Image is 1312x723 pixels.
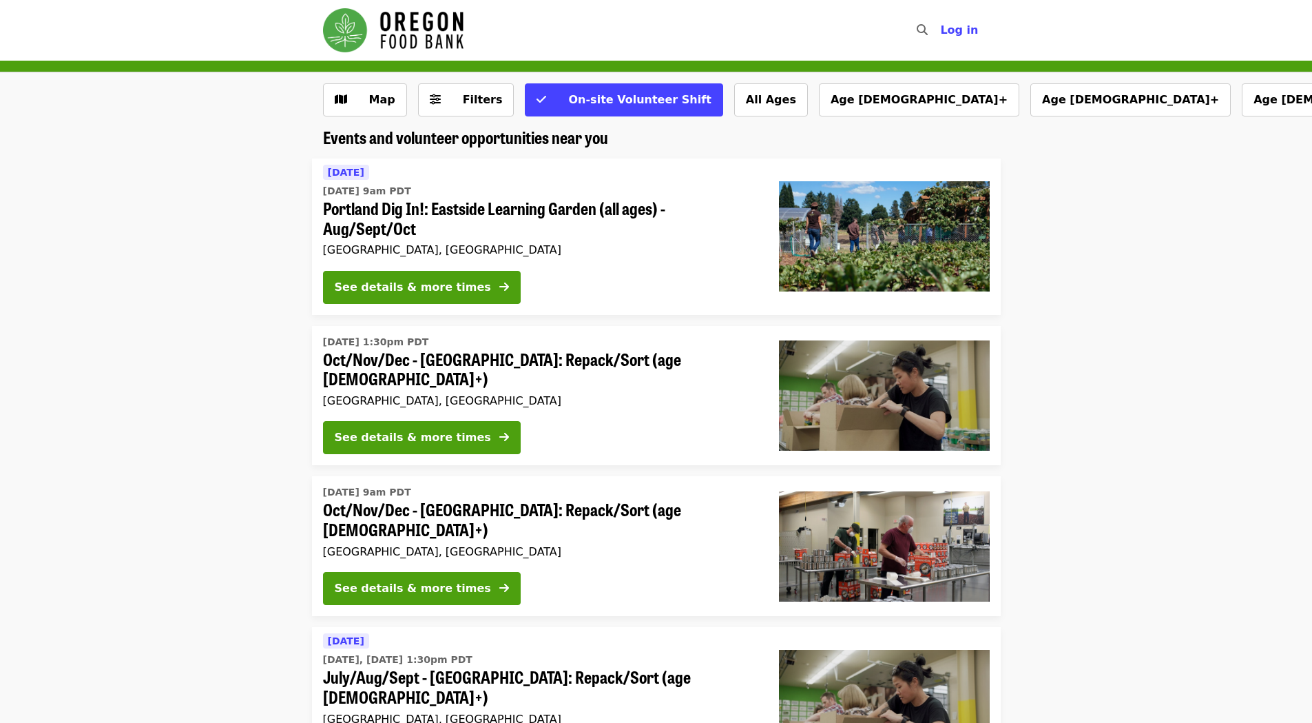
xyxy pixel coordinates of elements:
[929,17,989,44] button: Log in
[734,83,808,116] button: All Ages
[819,83,1019,116] button: Age [DEMOGRAPHIC_DATA]+
[335,279,491,296] div: See details & more times
[499,582,509,595] i: arrow-right icon
[335,580,491,597] div: See details & more times
[335,93,347,106] i: map icon
[940,23,978,37] span: Log in
[335,429,491,446] div: See details & more times
[936,14,947,47] input: Search
[323,545,757,558] div: [GEOGRAPHIC_DATA], [GEOGRAPHIC_DATA]
[323,500,757,540] span: Oct/Nov/Dec - [GEOGRAPHIC_DATA]: Repack/Sort (age [DEMOGRAPHIC_DATA]+)
[1030,83,1231,116] button: Age [DEMOGRAPHIC_DATA]+
[917,23,928,37] i: search icon
[499,281,509,294] i: arrow-right icon
[328,167,364,178] span: [DATE]
[463,93,503,106] span: Filters
[323,335,429,349] time: [DATE] 1:30pm PDT
[312,326,1001,466] a: See details for "Oct/Nov/Dec - Portland: Repack/Sort (age 8+)"
[369,93,395,106] span: Map
[323,8,464,52] img: Oregon Food Bank - Home
[779,340,990,451] img: Oct/Nov/Dec - Portland: Repack/Sort (age 8+) organized by Oregon Food Bank
[418,83,514,116] button: Filters (0 selected)
[312,476,1001,616] a: See details for "Oct/Nov/Dec - Portland: Repack/Sort (age 16+)"
[779,491,990,602] img: Oct/Nov/Dec - Portland: Repack/Sort (age 16+) organized by Oregon Food Bank
[323,83,407,116] button: Show map view
[779,181,990,292] img: Portland Dig In!: Eastside Learning Garden (all ages) - Aug/Sept/Oct organized by Oregon Food Bank
[323,198,757,238] span: Portland Dig In!: Eastside Learning Garden (all ages) - Aug/Sept/Oct
[323,572,521,605] button: See details & more times
[323,394,757,407] div: [GEOGRAPHIC_DATA], [GEOGRAPHIC_DATA]
[537,93,546,106] i: check icon
[328,635,364,646] span: [DATE]
[323,349,757,389] span: Oct/Nov/Dec - [GEOGRAPHIC_DATA]: Repack/Sort (age [DEMOGRAPHIC_DATA]+)
[323,271,521,304] button: See details & more times
[430,93,441,106] i: sliders-h icon
[568,93,711,106] span: On-site Volunteer Shift
[323,421,521,454] button: See details & more times
[323,125,608,149] span: Events and volunteer opportunities near you
[312,159,1001,315] a: See details for "Portland Dig In!: Eastside Learning Garden (all ages) - Aug/Sept/Oct"
[525,83,722,116] button: On-site Volunteer Shift
[323,243,757,256] div: [GEOGRAPHIC_DATA], [GEOGRAPHIC_DATA]
[499,431,509,444] i: arrow-right icon
[323,485,411,500] time: [DATE] 9am PDT
[323,184,411,198] time: [DATE] 9am PDT
[323,653,472,667] time: [DATE], [DATE] 1:30pm PDT
[323,667,757,707] span: July/Aug/Sept - [GEOGRAPHIC_DATA]: Repack/Sort (age [DEMOGRAPHIC_DATA]+)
